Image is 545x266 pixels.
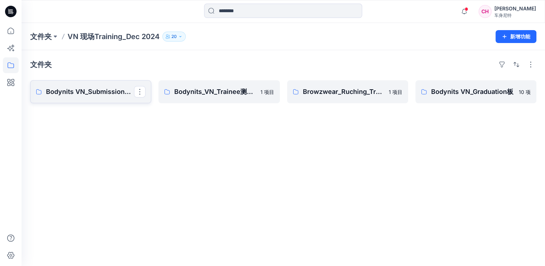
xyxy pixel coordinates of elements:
button: 20 [162,32,186,42]
div: [PERSON_NAME] [494,4,536,13]
p: VN 现场Training_Dec 2024 [68,32,160,42]
h4: 文件夹 [30,60,52,69]
a: Bodynits_VN_Trainee测试板1 项目 [158,80,280,103]
div: 车身尼特 [494,13,536,19]
p: Browzwear_Ruching_Trainning [303,87,384,97]
a: Bodynits VN_Submissions板 [30,80,151,103]
a: 文件夹 [30,32,52,42]
p: Bodynits_VN_Trainee测试板 [174,87,256,97]
p: 20 [171,33,177,41]
p: Bodynits VN_Graduation板 [431,87,514,97]
p: 1 项目 [260,88,274,96]
p: Bodynits VN_Submissions板 [46,87,134,97]
p: 1 项目 [389,88,402,96]
a: Browzwear_Ruching_Trainning1 项目 [287,80,408,103]
button: 新增功能 [495,30,536,43]
div: CH [479,5,491,18]
p: 10 项 [519,88,531,96]
a: Bodynits VN_Graduation板10 项 [415,80,536,103]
